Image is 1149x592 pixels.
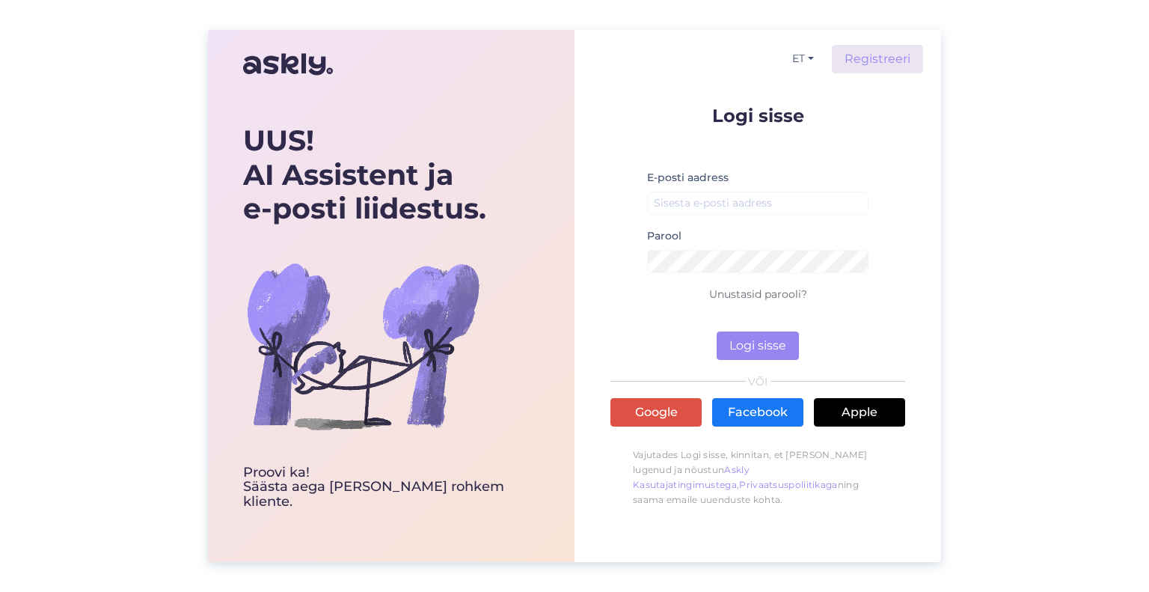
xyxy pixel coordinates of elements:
img: bg-askly [243,226,482,466]
div: UUS! AI Assistent ja e-posti liidestus. [243,123,539,226]
button: Logi sisse [717,332,799,360]
a: Facebook [712,398,803,427]
img: Askly [243,46,333,82]
a: Privaatsuspoliitikaga [739,479,837,490]
a: Apple [814,398,905,427]
span: VÕI [746,376,770,387]
a: Registreeri [832,45,923,73]
label: Parool [647,228,681,244]
a: Google [610,398,702,427]
a: Askly Kasutajatingimustega [633,464,750,490]
p: Vajutades Logi sisse, kinnitan, et [PERSON_NAME] lugenud ja nõustun , ning saama emaile uuenduste... [610,440,905,515]
div: Proovi ka! Säästa aega [PERSON_NAME] rohkem kliente. [243,466,539,510]
input: Sisesta e-posti aadress [647,192,868,215]
button: ET [786,48,820,70]
a: Unustasid parooli? [709,287,807,301]
p: Logi sisse [610,106,905,125]
label: E-posti aadress [647,170,729,186]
